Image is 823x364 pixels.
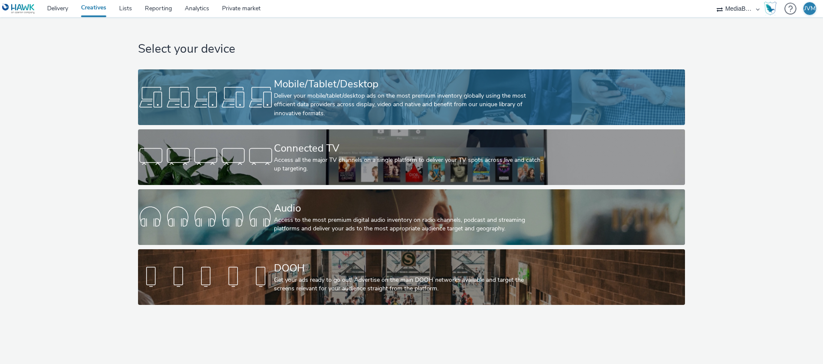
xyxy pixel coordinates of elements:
div: Access all the major TV channels on a single platform to deliver your TV spots across live and ca... [274,156,546,173]
a: Mobile/Tablet/DesktopDeliver your mobile/tablet/desktop ads on the most premium inventory globall... [138,69,685,125]
img: undefined Logo [2,3,35,14]
a: Connected TVAccess all the major TV channels on a single platform to deliver your TV spots across... [138,129,685,185]
div: Audio [274,201,546,216]
div: JVM [804,2,816,15]
img: Hawk Academy [764,2,777,15]
div: Access to the most premium digital audio inventory on radio channels, podcast and streaming platf... [274,216,546,233]
div: DOOH [274,261,546,276]
div: Get your ads ready to go out! Advertise on the main DOOH networks available and target the screen... [274,276,546,293]
a: AudioAccess to the most premium digital audio inventory on radio channels, podcast and streaming ... [138,189,685,245]
div: Mobile/Tablet/Desktop [274,77,546,92]
a: DOOHGet your ads ready to go out! Advertise on the main DOOH networks available and target the sc... [138,249,685,305]
div: Deliver your mobile/tablet/desktop ads on the most premium inventory globally using the most effi... [274,92,546,118]
div: Connected TV [274,141,546,156]
h1: Select your device [138,41,685,57]
a: Hawk Academy [764,2,780,15]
